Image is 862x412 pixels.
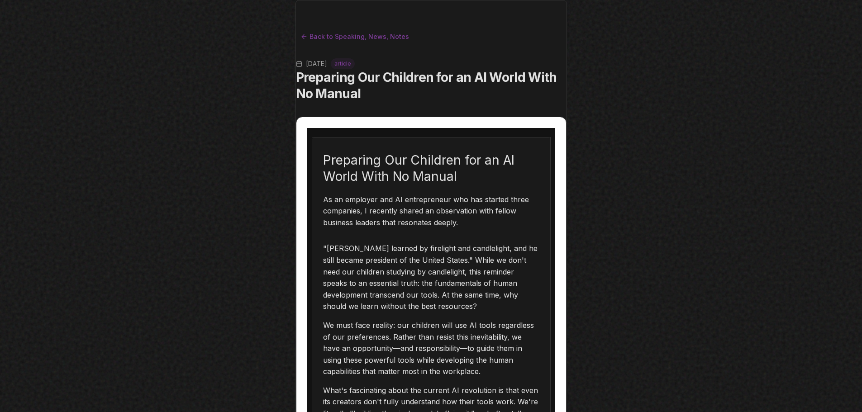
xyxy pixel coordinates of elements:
h1: Preparing Our Children for an AI World With No Manual [296,69,567,102]
a: Back to Speaking, News, Notes [296,29,414,44]
span: article [331,58,355,69]
time: [DATE] [306,59,327,68]
p: As an employer and AI entrepreneur who has started three companies, I recently shared an observat... [323,194,539,229]
p: We must face reality: our children will use AI tools regardless of our preferences. Rather than r... [323,320,539,378]
p: "[PERSON_NAME] learned by firelight and candlelight, and he still became president of the United ... [323,243,539,313]
span: Back to Speaking, News, Notes [310,32,409,41]
h1: Preparing Our Children for an AI World With No Manual [323,152,539,185]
